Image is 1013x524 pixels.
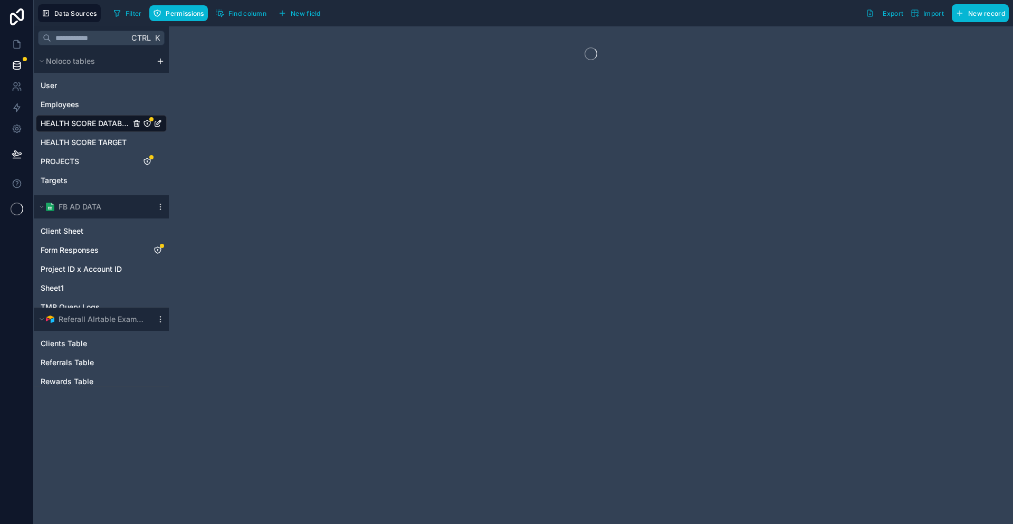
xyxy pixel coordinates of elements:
[149,5,207,21] button: Permissions
[41,99,79,110] span: Employees
[36,134,167,151] div: HEALTH SCORE TARGET
[36,54,152,69] button: Noloco tables
[36,242,167,259] div: Form Responses
[41,264,122,274] span: Project ID x Account ID
[36,172,167,189] div: Targets
[41,245,99,255] span: Form Responses
[46,203,54,211] img: Google Sheets logo
[41,357,94,368] span: Referrals Table
[46,315,54,323] img: Airtable Logo
[38,4,101,22] button: Data Sources
[41,283,64,293] span: Sheet1
[291,9,321,17] span: New field
[41,156,130,167] a: PROJECTS
[41,156,79,167] span: PROJECTS
[41,245,141,255] a: Form Responses
[36,153,167,170] div: PROJECTS
[41,137,127,148] span: HEALTH SCORE TARGET
[36,335,167,352] div: Clients Table
[130,31,152,44] span: Ctrl
[41,194,130,205] a: Task Table
[36,223,167,240] div: Client Sheet
[952,4,1009,22] button: New record
[36,77,167,94] div: User
[907,4,948,22] button: Import
[883,9,903,17] span: Export
[41,264,141,274] a: Project ID x Account ID
[36,280,167,297] div: Sheet1
[41,283,141,293] a: Sheet1
[41,338,87,349] span: Clients Table
[36,312,152,327] button: Airtable LogoReferall AIrtable Example
[968,9,1005,17] span: New record
[59,314,147,325] span: Referall AIrtable Example
[36,261,167,278] div: Project ID x Account ID
[41,194,79,205] span: Task Table
[36,354,167,371] div: Referrals Table
[54,9,97,17] span: Data Sources
[36,191,167,208] div: Task Table
[126,9,142,17] span: Filter
[41,357,141,368] a: Referrals Table
[36,96,167,113] div: Employees
[41,226,83,236] span: Client Sheet
[41,376,93,387] span: Rewards Table
[274,5,324,21] button: New field
[36,299,167,316] div: TMR Query Logs
[36,115,167,132] div: HEALTH SCORE DATABASE
[41,137,130,148] a: HEALTH SCORE TARGET
[41,302,141,312] a: TMR Query Logs
[41,302,100,312] span: TMR Query Logs
[46,56,95,66] span: Noloco tables
[109,5,146,21] button: Filter
[154,34,161,42] span: K
[36,373,167,390] div: Rewards Table
[41,80,57,91] span: User
[923,9,944,17] span: Import
[41,338,141,349] a: Clients Table
[41,376,141,387] a: Rewards Table
[948,4,1009,22] a: New record
[41,175,130,186] a: Targets
[41,226,141,236] a: Client Sheet
[149,5,212,21] a: Permissions
[166,9,204,17] span: Permissions
[59,202,101,212] span: FB AD DATA
[41,99,130,110] a: Employees
[41,80,130,91] a: User
[862,4,907,22] button: Export
[212,5,270,21] button: Find column
[41,175,68,186] span: Targets
[36,199,152,214] button: Google Sheets logoFB AD DATA
[228,9,266,17] span: Find column
[41,118,130,129] a: HEALTH SCORE DATABASE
